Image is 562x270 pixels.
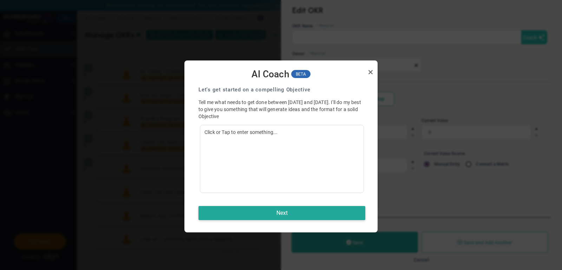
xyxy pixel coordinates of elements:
div: Click or Tap to enter something... [200,125,364,193]
p: Tell me what needs to get done between [DATE] and [DATE]. I'll do my best to give you something t... [198,99,365,120]
h3: Let's get started on a compelling Objective [198,86,365,94]
a: Close [366,68,375,76]
span: AI Coach [251,69,289,80]
span: BETA [291,70,311,78]
button: Next [198,206,365,220]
